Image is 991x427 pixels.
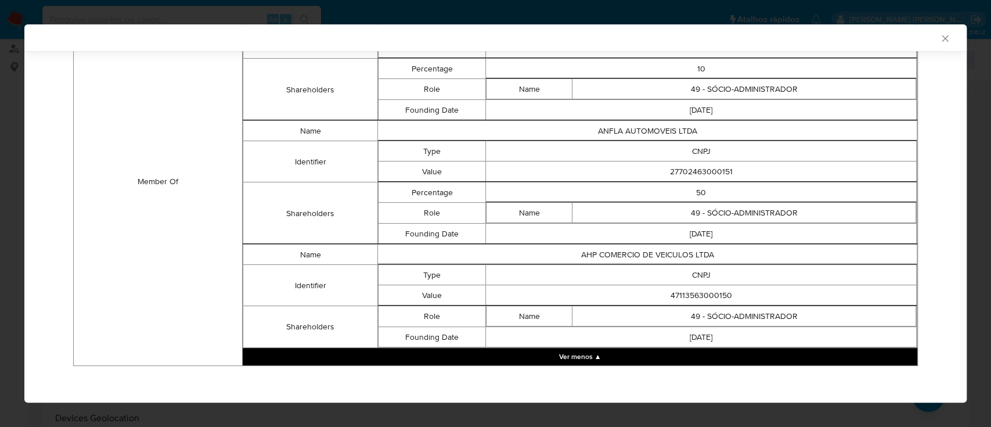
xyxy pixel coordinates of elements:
[378,245,917,265] td: AHP COMERCIO DE VEICULOS LTDA
[243,265,377,306] td: Identifier
[486,59,917,79] td: 10
[379,203,486,224] td: Role
[379,327,486,347] td: Founding Date
[486,141,917,162] td: CNPJ
[939,33,950,43] button: Fechar a janela
[379,141,486,162] td: Type
[379,79,486,100] td: Role
[243,245,377,265] td: Name
[243,141,377,182] td: Identifier
[486,265,917,285] td: CNPJ
[379,285,486,306] td: Value
[486,285,917,306] td: 47113563000150
[486,224,917,244] td: [DATE]
[486,327,917,347] td: [DATE]
[378,121,917,141] td: ANFLA AUTOMOVEIS LTDA
[379,265,486,285] td: Type
[486,162,917,182] td: 27702463000151
[243,121,377,141] td: Name
[572,203,916,223] td: 49 - SÓCIO-ADMINISTRADOR
[243,348,917,365] button: Collapse array
[379,182,486,203] td: Percentage
[243,59,377,121] td: Shareholders
[572,79,916,99] td: 49 - SÓCIO-ADMINISTRADOR
[572,306,916,326] td: 49 - SÓCIO-ADMINISTRADOR
[487,203,572,223] td: Name
[379,306,486,327] td: Role
[243,306,377,348] td: Shareholders
[24,24,967,403] div: closure-recommendation-modal
[487,306,572,326] td: Name
[379,100,486,120] td: Founding Date
[243,182,377,245] td: Shareholders
[379,224,486,244] td: Founding Date
[379,59,486,79] td: Percentage
[379,162,486,182] td: Value
[486,100,917,120] td: [DATE]
[487,79,572,99] td: Name
[486,182,917,203] td: 50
